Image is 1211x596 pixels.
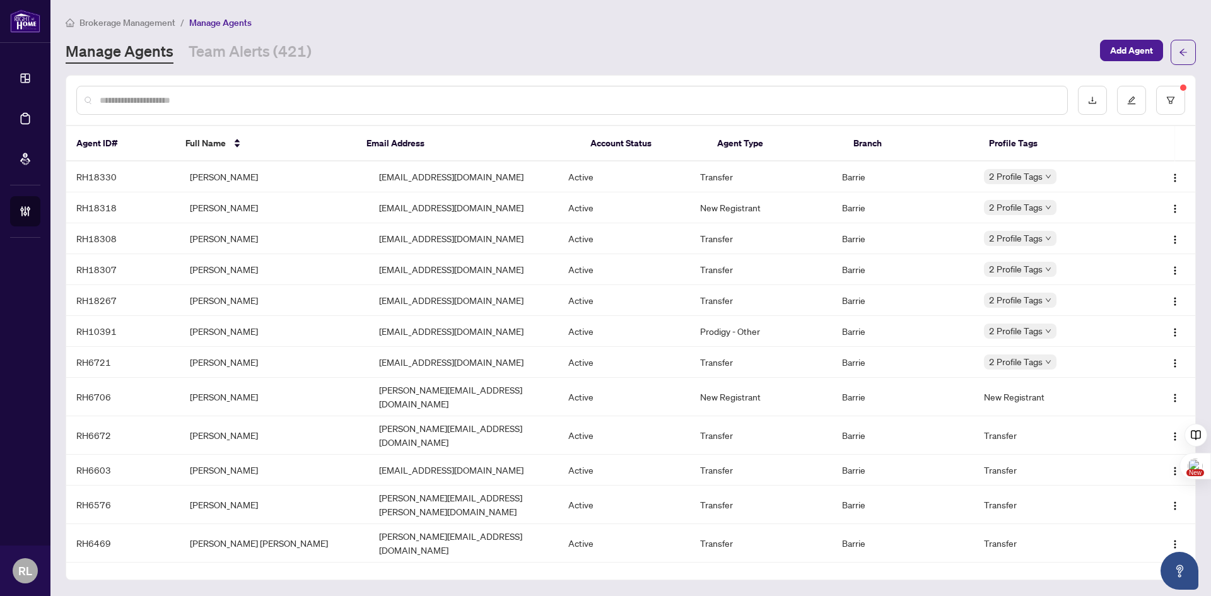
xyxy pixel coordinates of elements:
[843,126,980,161] th: Branch
[974,524,1135,563] td: Transfer
[690,254,832,285] td: Transfer
[1045,359,1051,365] span: down
[66,416,180,455] td: RH6672
[180,316,369,347] td: [PERSON_NAME]
[66,524,180,563] td: RH6469
[369,347,558,378] td: [EMAIL_ADDRESS][DOMAIN_NAME]
[832,254,974,285] td: Barrie
[66,378,180,416] td: RH6706
[558,347,691,378] td: Active
[989,262,1043,276] span: 2 Profile Tags
[1045,297,1051,303] span: down
[66,455,180,486] td: RH6603
[180,347,369,378] td: [PERSON_NAME]
[832,455,974,486] td: Barrie
[1170,204,1180,214] img: Logo
[832,347,974,378] td: Barrie
[690,347,832,378] td: Transfer
[175,126,357,161] th: Full Name
[18,562,32,580] span: RL
[989,200,1043,214] span: 2 Profile Tags
[690,524,832,563] td: Transfer
[180,285,369,316] td: [PERSON_NAME]
[832,192,974,223] td: Barrie
[690,192,832,223] td: New Registrant
[974,378,1135,416] td: New Registrant
[558,223,691,254] td: Active
[558,524,691,563] td: Active
[1100,40,1163,61] button: Add Agent
[1165,460,1185,480] button: Logo
[974,416,1135,455] td: Transfer
[66,347,180,378] td: RH6721
[1165,197,1185,218] button: Logo
[1127,96,1136,105] span: edit
[1045,328,1051,334] span: down
[66,161,180,192] td: RH18330
[1165,425,1185,445] button: Logo
[832,486,974,524] td: Barrie
[989,293,1043,307] span: 2 Profile Tags
[369,524,558,563] td: [PERSON_NAME][EMAIL_ADDRESS][DOMAIN_NAME]
[1165,352,1185,372] button: Logo
[180,254,369,285] td: [PERSON_NAME]
[690,378,832,416] td: New Registrant
[356,126,580,161] th: Email Address
[180,223,369,254] td: [PERSON_NAME]
[1045,235,1051,242] span: down
[832,524,974,563] td: Barrie
[558,316,691,347] td: Active
[1170,235,1180,245] img: Logo
[66,192,180,223] td: RH18318
[832,161,974,192] td: Barrie
[989,324,1043,338] span: 2 Profile Tags
[180,192,369,223] td: [PERSON_NAME]
[180,378,369,416] td: [PERSON_NAME]
[707,126,843,161] th: Agent Type
[369,378,558,416] td: [PERSON_NAME][EMAIL_ADDRESS][DOMAIN_NAME]
[1170,173,1180,183] img: Logo
[369,416,558,455] td: [PERSON_NAME][EMAIL_ADDRESS][DOMAIN_NAME]
[180,15,184,30] li: /
[1088,96,1097,105] span: download
[832,416,974,455] td: Barrie
[1156,86,1185,115] button: filter
[369,223,558,254] td: [EMAIL_ADDRESS][DOMAIN_NAME]
[832,285,974,316] td: Barrie
[989,169,1043,184] span: 2 Profile Tags
[832,223,974,254] td: Barrie
[1170,431,1180,441] img: Logo
[558,416,691,455] td: Active
[690,455,832,486] td: Transfer
[1170,501,1180,511] img: Logo
[79,17,175,28] span: Brokerage Management
[558,161,691,192] td: Active
[1165,290,1185,310] button: Logo
[369,285,558,316] td: [EMAIL_ADDRESS][DOMAIN_NAME]
[66,285,180,316] td: RH18267
[832,316,974,347] td: Barrie
[558,285,691,316] td: Active
[180,524,369,563] td: [PERSON_NAME] [PERSON_NAME]
[1170,466,1180,476] img: Logo
[1161,552,1198,590] button: Open asap
[1179,48,1188,57] span: arrow-left
[974,455,1135,486] td: Transfer
[1170,539,1180,549] img: Logo
[1170,358,1180,368] img: Logo
[369,455,558,486] td: [EMAIL_ADDRESS][DOMAIN_NAME]
[10,9,40,33] img: logo
[180,455,369,486] td: [PERSON_NAME]
[66,41,173,64] a: Manage Agents
[1165,321,1185,341] button: Logo
[1165,167,1185,187] button: Logo
[580,126,707,161] th: Account Status
[66,223,180,254] td: RH18308
[1170,327,1180,337] img: Logo
[1170,296,1180,307] img: Logo
[180,486,369,524] td: [PERSON_NAME]
[369,316,558,347] td: [EMAIL_ADDRESS][DOMAIN_NAME]
[974,486,1135,524] td: Transfer
[558,455,691,486] td: Active
[1165,387,1185,407] button: Logo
